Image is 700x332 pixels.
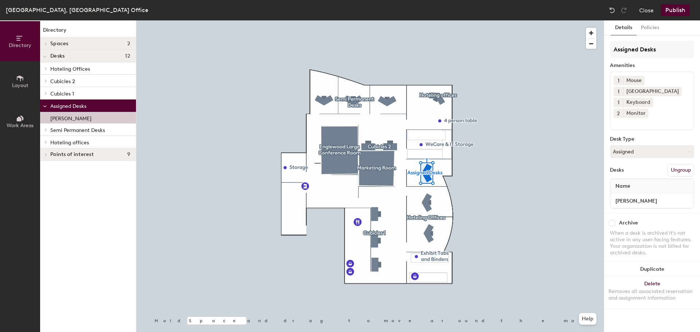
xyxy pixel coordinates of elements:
[50,53,65,59] span: Desks
[612,196,692,206] input: Unnamed desk
[618,88,619,95] span: 1
[6,5,148,15] div: [GEOGRAPHIC_DATA], [GEOGRAPHIC_DATA] Office
[610,136,694,142] div: Desk Type
[50,91,74,97] span: Cubicles 1
[50,41,69,47] span: Spaces
[125,53,130,59] span: 12
[614,87,623,96] button: 1
[614,109,623,118] button: 2
[639,4,654,16] button: Close
[614,76,623,85] button: 1
[610,63,694,69] div: Amenities
[50,78,75,85] span: Cubicles 2
[40,26,136,38] h1: Directory
[127,152,130,157] span: 9
[50,103,86,109] span: Assigned Desks
[618,99,619,106] span: 1
[617,110,620,117] span: 2
[604,277,700,309] button: DeleteRemoves all associated reservation and assignment information
[50,152,94,157] span: Points of interest
[618,77,619,85] span: 1
[668,164,694,176] button: Ungroup
[12,82,28,89] span: Layout
[620,7,627,14] img: Redo
[637,20,664,35] button: Policies
[50,113,92,122] p: [PERSON_NAME]
[623,87,682,96] div: [GEOGRAPHIC_DATA]
[608,288,696,301] div: Removes all associated reservation and assignment information
[604,262,700,277] button: Duplicate
[623,109,649,118] div: Monitor
[661,4,690,16] button: Publish
[7,122,34,129] span: Work Areas
[611,20,637,35] button: Details
[9,42,31,48] span: Directory
[50,66,90,72] span: Hoteling Offices
[623,76,645,85] div: Mouse
[619,220,638,226] div: Archive
[614,98,623,107] button: 1
[612,180,634,193] span: Name
[50,140,89,146] span: Hoteling offices
[579,313,596,325] button: Help
[608,7,616,14] img: Undo
[610,145,694,158] button: Assigned
[623,98,653,107] div: Keyboard
[610,230,694,256] div: When a desk is archived it's not active in any user-facing features. Your organization is not bil...
[50,127,105,133] span: Semi Permanent Desks
[127,41,130,47] span: 2
[610,167,624,173] div: Desks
